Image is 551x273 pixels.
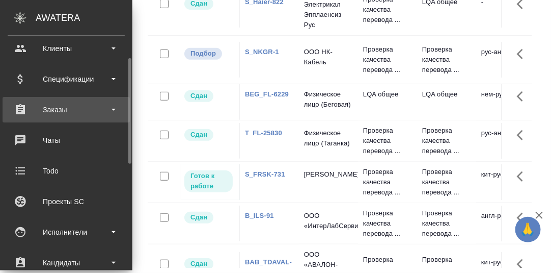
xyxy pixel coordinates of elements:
[3,158,130,184] a: Todo
[190,171,227,191] p: Готов к работе
[8,41,125,56] div: Клиенты
[245,129,282,137] a: T_FL-25830
[304,89,353,110] p: Физическое лицо (Беговая)
[190,48,216,59] p: Подбор
[476,84,535,120] td: нем-рус
[8,102,125,117] div: Заказы
[304,128,353,148] p: Физическое лицо (Таганка)
[8,133,125,148] div: Чаты
[515,217,541,242] button: 🙏
[511,164,535,189] button: Здесь прячутся важные кнопки
[3,128,130,153] a: Чаты
[183,169,234,193] div: Исполнитель может приступить к работе
[36,8,132,28] div: AWATERA
[363,167,412,197] p: Проверка качества перевода ...
[245,90,289,98] a: BEG_FL-6229
[190,91,207,101] p: Сдан
[304,169,353,180] p: [PERSON_NAME]
[183,211,234,225] div: Менеджер проверил работу исполнителя, передает ее на следующий этап
[476,123,535,159] td: рус-англ
[190,259,207,269] p: Сдан
[511,123,535,147] button: Здесь прячутся важные кнопки
[363,89,412,100] p: LQA общее
[363,126,412,156] p: Проверка качества перевода ...
[8,71,125,87] div: Спецификации
[519,219,537,240] span: 🙏
[422,44,471,75] p: Проверка качества перевода ...
[3,189,130,214] a: Проекты SC
[245,170,285,178] a: S_FRSK-731
[245,48,279,56] a: S_NKGR-1
[190,212,207,222] p: Сдан
[8,255,125,270] div: Кандидаты
[476,42,535,78] td: рус-англ
[183,47,234,61] div: Можно подбирать исполнителей
[8,194,125,209] div: Проекты SC
[422,126,471,156] p: Проверка качества перевода ...
[183,89,234,103] div: Менеджер проверил работу исполнителя, передает ее на следующий этап
[245,212,274,219] a: B_ILS-91
[183,257,234,271] div: Менеджер проверил работу исполнителя, передает ее на следующий этап
[304,211,353,231] p: ООО «ИнтерЛабСервис»
[422,208,471,239] p: Проверка качества перевода ...
[8,225,125,240] div: Исполнители
[8,163,125,179] div: Todo
[511,84,535,109] button: Здесь прячутся важные кнопки
[511,206,535,230] button: Здесь прячутся важные кнопки
[363,208,412,239] p: Проверка качества перевода ...
[476,164,535,200] td: кит-рус
[363,44,412,75] p: Проверка качества перевода ...
[304,47,353,67] p: ООО НК-Кабель
[422,167,471,197] p: Проверка качества перевода ...
[422,89,471,100] p: LQA общее
[183,128,234,142] div: Менеджер проверил работу исполнителя, передает ее на следующий этап
[476,206,535,241] td: англ-рус
[190,130,207,140] p: Сдан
